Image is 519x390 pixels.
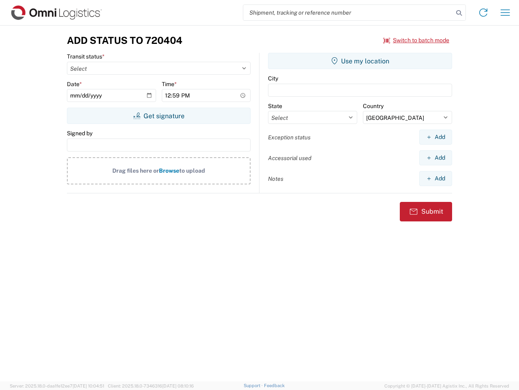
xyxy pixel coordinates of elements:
span: Server: 2025.18.0-daa1fe12ee7 [10,383,104,388]
button: Add [419,150,452,165]
span: Client: 2025.18.0-7346316 [108,383,194,388]
button: Add [419,171,452,186]
span: Drag files here or [112,167,159,174]
label: Time [162,80,177,88]
label: Exception status [268,134,311,141]
label: Country [363,102,384,110]
label: Accessorial used [268,154,311,162]
a: Feedback [264,383,285,388]
label: City [268,75,278,82]
button: Submit [400,202,452,221]
button: Use my location [268,53,452,69]
a: Support [244,383,264,388]
span: [DATE] 10:04:51 [73,383,104,388]
span: to upload [179,167,205,174]
label: Transit status [67,53,105,60]
label: Date [67,80,82,88]
label: State [268,102,282,110]
label: Signed by [67,130,92,137]
span: Copyright © [DATE]-[DATE] Agistix Inc., All Rights Reserved [384,382,509,390]
h3: Add Status to 720404 [67,35,182,46]
span: [DATE] 08:10:16 [162,383,194,388]
span: Browse [159,167,179,174]
button: Get signature [67,108,251,124]
button: Add [419,130,452,145]
input: Shipment, tracking or reference number [243,5,453,20]
button: Switch to batch mode [383,34,449,47]
label: Notes [268,175,283,182]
